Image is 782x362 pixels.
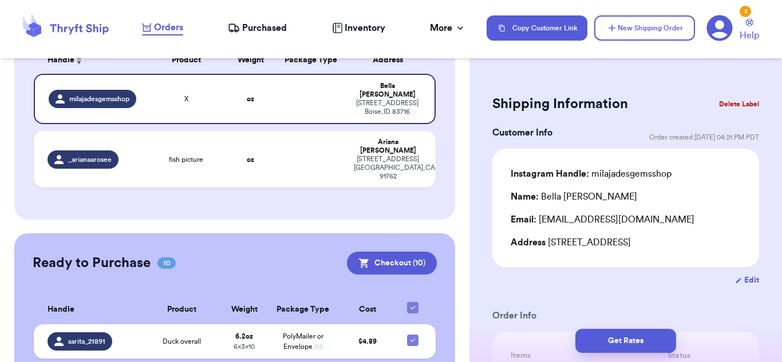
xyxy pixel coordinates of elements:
span: Duck overall [163,337,201,346]
span: _arianaarosee [68,155,112,164]
span: Order created: [DATE] 04:21 PM PDT [649,133,759,142]
span: PolyMailer or Envelope ✉️ [283,333,323,350]
button: New Shipping Order [594,15,695,41]
div: [EMAIL_ADDRESS][DOMAIN_NAME] [511,213,741,226]
div: Ariana [PERSON_NAME] [354,138,422,155]
button: Checkout (10) [347,252,437,275]
th: Package Type [275,46,347,74]
th: Address [347,46,436,74]
th: Package Type [268,295,338,324]
div: [STREET_ADDRESS] [511,236,741,249]
span: 10 [157,257,176,269]
th: Weight [227,46,275,74]
span: milajadesgemsshop [69,94,129,104]
span: Handle [48,54,74,66]
strong: oz [247,96,254,102]
span: $ 4.89 [358,338,377,345]
div: Bella [PERSON_NAME] [511,190,637,204]
span: Handle [48,304,74,316]
span: sarita_21891 [68,337,105,346]
div: Bella [PERSON_NAME] [354,82,421,99]
div: [STREET_ADDRESS] Boise , ID 83716 [354,99,421,116]
div: [STREET_ADDRESS] [GEOGRAPHIC_DATA] , CA 91762 [354,155,422,181]
h3: Customer Info [492,126,552,140]
span: 6 x 3 x 10 [234,343,255,350]
a: Inventory [332,21,385,35]
span: Email: [511,215,536,224]
div: milajadesgemsshop [511,167,672,181]
span: Instagram Handle: [511,169,589,178]
strong: oz [247,156,254,163]
span: Inventory [345,21,385,35]
span: Help [740,29,759,42]
th: Weight [221,295,268,324]
a: 3 [706,15,733,41]
div: More [430,21,466,35]
strong: 6.2 oz [235,333,253,340]
span: X [184,94,188,104]
th: Product [146,46,226,74]
button: Delete Label [714,92,764,117]
th: Cost [338,295,397,324]
button: Edit [735,275,759,286]
button: Copy Customer Link [487,15,587,41]
th: Product [143,295,221,324]
span: fish picture [169,155,203,164]
button: Get Rates [575,329,676,353]
span: Name: [511,192,539,201]
span: Orders [154,21,183,34]
a: Help [740,19,759,42]
a: Orders [142,21,183,35]
a: Purchased [228,21,287,35]
span: Purchased [242,21,287,35]
h2: Ready to Purchase [33,254,151,272]
div: 3 [740,6,751,17]
h3: Order Info [492,309,759,323]
span: Address [511,238,546,247]
h2: Shipping Information [492,95,628,113]
button: Sort ascending [74,53,84,67]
